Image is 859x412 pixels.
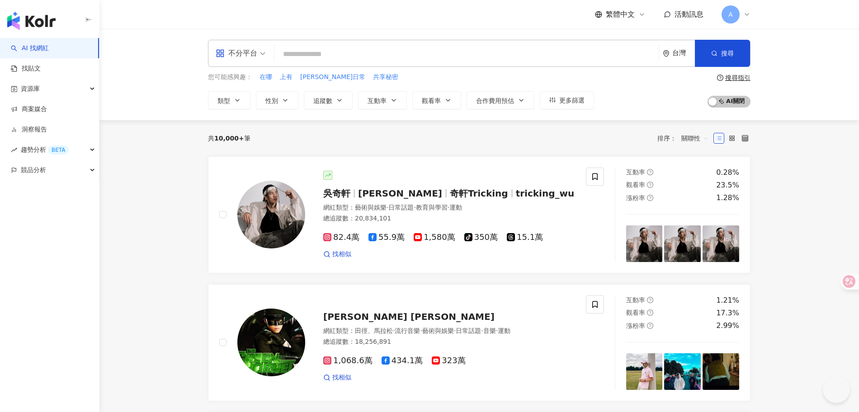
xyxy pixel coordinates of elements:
img: KOL Avatar [237,309,305,376]
span: question-circle [647,169,653,175]
span: 找相似 [332,373,351,382]
div: 網紅類型 ： [323,327,575,336]
a: KOL Avatar[PERSON_NAME] [PERSON_NAME]網紅類型：田徑、馬拉松·流行音樂·藝術與娛樂·日常話題·音樂·運動總追蹤數：18,256,8911,068.6萬434.... [208,284,750,401]
span: 323萬 [432,356,465,365]
span: question-circle [647,195,653,201]
span: 藝術與娛樂 [422,327,454,334]
span: 82.4萬 [323,233,359,242]
span: question-circle [647,182,653,188]
span: 繁體中文 [606,9,635,19]
span: 流行音樂 [395,327,420,334]
img: KOL Avatar [237,181,305,248]
span: tricking_wu [516,188,575,199]
span: question-circle [647,323,653,329]
div: BETA [48,145,69,154]
span: · [387,204,388,211]
div: 1.21% [716,295,739,305]
span: 共享秘密 [373,73,398,82]
span: 10,000+ [214,135,244,142]
span: appstore [216,49,225,58]
div: 不分平台 [216,46,257,61]
span: 觀看率 [422,97,441,104]
div: 排序： [657,131,713,145]
a: 商案媒合 [11,105,47,114]
span: · [393,327,395,334]
span: 日常話題 [388,204,414,211]
span: 互動率 [368,97,387,104]
img: post-image [703,353,739,390]
a: 洞察報告 [11,125,47,134]
span: 上有 [280,73,293,82]
span: question-circle [647,297,653,303]
span: 追蹤數 [313,97,332,104]
span: · [420,327,422,334]
span: [PERSON_NAME] [PERSON_NAME] [323,311,495,322]
a: 找相似 [323,373,351,382]
iframe: Help Scout Beacon - Open [823,376,850,403]
span: 1,068.6萬 [323,356,373,365]
span: 資源庫 [21,79,40,99]
span: 合作費用預估 [476,97,514,104]
span: question-circle [717,75,723,81]
span: 更多篩選 [559,97,585,104]
span: 350萬 [464,233,498,242]
div: 總追蹤數 ： 18,256,891 [323,337,575,346]
span: 漲粉率 [626,322,645,329]
span: 55.9萬 [368,233,405,242]
span: · [448,204,449,211]
span: 活動訊息 [675,10,703,19]
span: 運動 [498,327,510,334]
a: KOL Avatar吳奇軒[PERSON_NAME]奇軒Trickingtricking_wu網紅類型：藝術與娛樂·日常話題·教育與學習·運動總追蹤數：20,834,10182.4萬55.9萬1... [208,156,750,273]
span: question-circle [647,309,653,316]
span: 性別 [265,97,278,104]
span: 在哪 [260,73,272,82]
img: post-image [626,225,663,262]
div: 搜尋指引 [725,74,750,81]
span: 日常話題 [456,327,481,334]
button: 共享秘密 [373,72,399,82]
span: 找相似 [332,250,351,259]
span: · [454,327,456,334]
a: 找貼文 [11,64,41,73]
span: [PERSON_NAME] [358,188,442,199]
span: 競品分析 [21,160,46,180]
span: 吳奇軒 [323,188,350,199]
button: 合作費用預估 [467,91,534,109]
span: 運動 [449,204,462,211]
span: 田徑、馬拉松 [355,327,393,334]
button: 搜尋 [695,40,750,67]
button: 觀看率 [412,91,461,109]
button: 性別 [256,91,298,109]
button: 上有 [279,72,293,82]
span: 您可能感興趣： [208,73,252,82]
button: 類型 [208,91,250,109]
div: 1.28% [716,193,739,203]
span: · [496,327,498,334]
button: 互動率 [358,91,407,109]
img: post-image [664,353,701,390]
div: 23.5% [716,180,739,190]
span: 1,580萬 [414,233,455,242]
span: · [414,204,415,211]
button: 追蹤數 [304,91,353,109]
span: [PERSON_NAME]日常 [300,73,365,82]
img: logo [7,12,56,30]
span: A [728,9,733,19]
div: 網紅類型 ： [323,203,575,212]
div: 2.99% [716,321,739,331]
div: 17.3% [716,308,739,318]
span: environment [663,50,670,57]
img: post-image [626,353,663,390]
span: 類型 [217,97,230,104]
span: 藝術與娛樂 [355,204,387,211]
a: 找相似 [323,250,351,259]
a: searchAI 找網紅 [11,44,49,53]
button: [PERSON_NAME]日常 [300,72,366,82]
button: 在哪 [259,72,273,82]
span: 互動率 [626,296,645,304]
span: 教育與學習 [416,204,448,211]
img: post-image [664,225,701,262]
span: 15.1萬 [507,233,543,242]
span: 關聯性 [681,131,708,145]
span: 漲粉率 [626,194,645,201]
